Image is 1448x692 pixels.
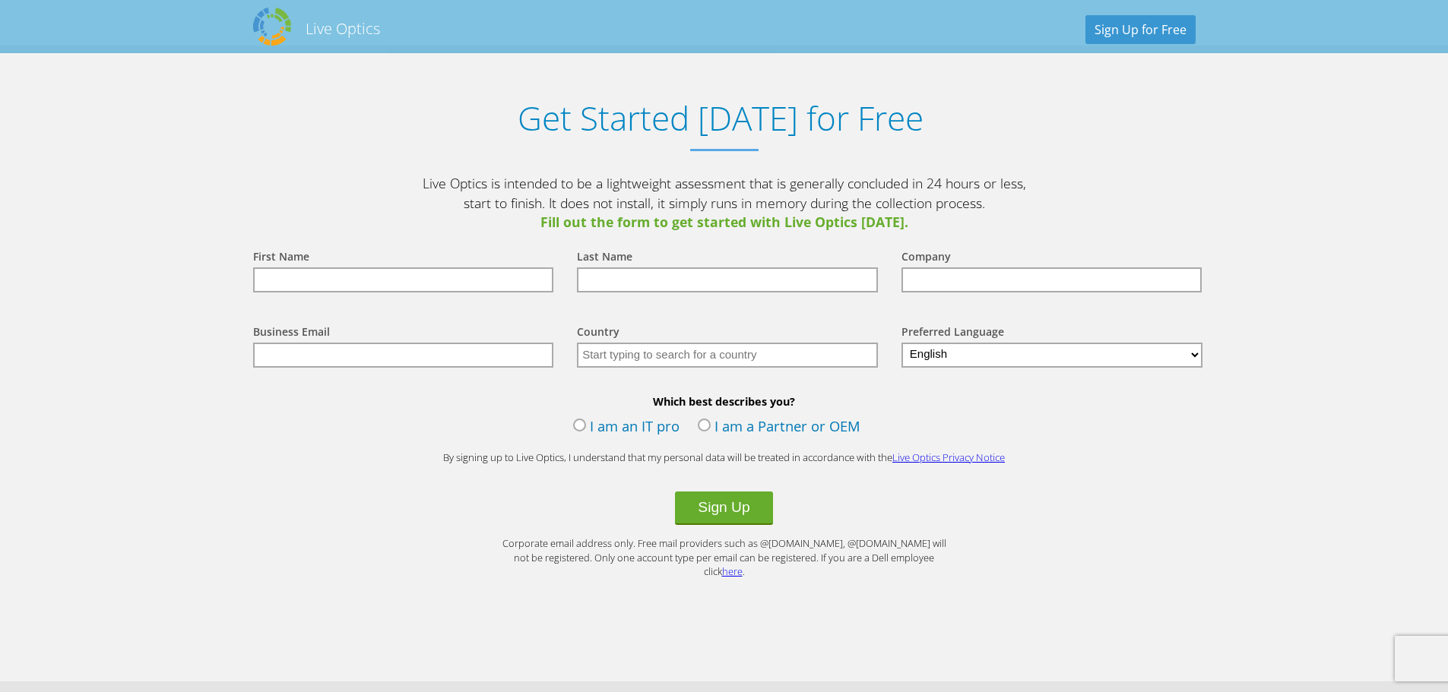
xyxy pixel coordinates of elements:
a: Sign Up for Free [1085,15,1196,44]
label: First Name [253,249,309,267]
p: Corporate email address only. Free mail providers such as @[DOMAIN_NAME], @[DOMAIN_NAME] will not... [496,536,952,579]
h2: Live Optics [306,18,380,39]
label: Company [901,249,951,267]
h1: Get Started [DATE] for Free [238,99,1203,137]
b: Which best describes you? [238,394,1211,409]
label: Preferred Language [901,324,1004,343]
label: Business Email [253,324,330,343]
label: I am an IT pro [573,416,680,439]
p: By signing up to Live Optics, I understand that my personal data will be treated in accordance wi... [420,450,1028,465]
span: Fill out the form to get started with Live Optics [DATE]. [420,213,1028,232]
label: Last Name [577,249,632,267]
img: Dell Dpack [253,8,291,46]
label: Country [577,324,619,343]
p: Live Optics is intended to be a lightweight assessment that is generally concluded in 24 hours or... [420,174,1028,232]
input: Start typing to search for a country [577,343,878,368]
button: Sign Up [675,491,772,525]
a: here [722,564,743,578]
label: I am a Partner or OEM [698,416,860,439]
a: Live Optics Privacy Notice [892,450,1005,464]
